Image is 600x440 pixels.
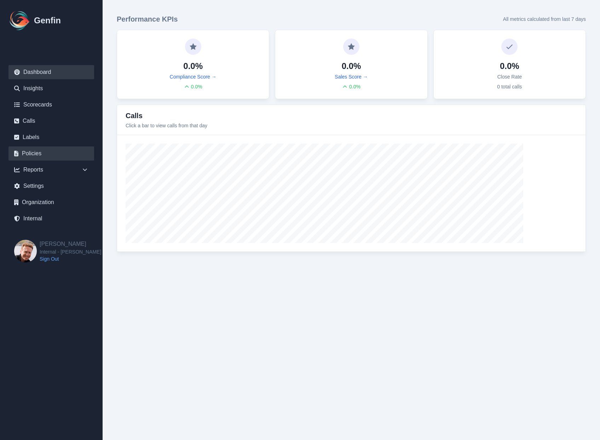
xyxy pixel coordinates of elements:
[335,73,368,80] a: Sales Score →
[170,73,217,80] a: Compliance Score →
[8,114,94,128] a: Calls
[497,83,522,90] p: 0 total calls
[8,81,94,95] a: Insights
[40,255,101,262] a: Sign Out
[126,111,207,121] h3: Calls
[117,14,178,24] h3: Performance KPIs
[8,212,94,226] a: Internal
[342,83,360,90] div: 0.0 %
[183,60,203,72] h4: 0.0%
[8,65,94,79] a: Dashboard
[500,60,519,72] h4: 0.0%
[8,130,94,144] a: Labels
[342,60,361,72] h4: 0.0%
[8,163,94,177] div: Reports
[8,195,94,209] a: Organization
[34,15,61,26] h1: Genfin
[14,240,37,262] img: Brian Dunagan
[503,16,586,23] p: All metrics calculated from last 7 days
[8,98,94,112] a: Scorecards
[8,146,94,161] a: Policies
[40,248,101,255] span: Internal - [PERSON_NAME]
[8,179,94,193] a: Settings
[184,83,202,90] div: 0.0 %
[8,9,31,32] img: Logo
[126,122,207,129] p: Click a bar to view calls from that day
[40,240,101,248] h2: [PERSON_NAME]
[497,73,522,80] p: Close Rate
